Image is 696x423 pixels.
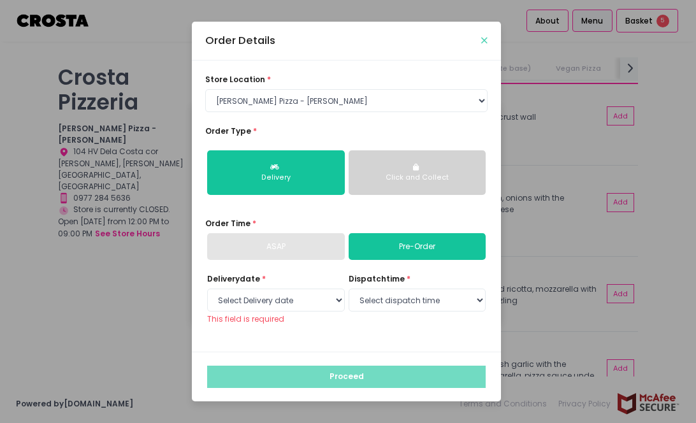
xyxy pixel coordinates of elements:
button: Proceed [207,366,486,389]
div: Delivery [215,173,337,183]
span: dispatch time [349,273,405,284]
span: Order Time [205,218,250,229]
span: Delivery date [207,273,260,284]
span: Order Type [205,125,251,136]
div: Click and Collect [357,173,478,183]
a: Pre-Order [349,233,486,260]
div: This field is required [207,313,345,325]
span: store location [205,74,265,85]
div: Order Details [205,33,275,49]
button: Close [481,38,488,44]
